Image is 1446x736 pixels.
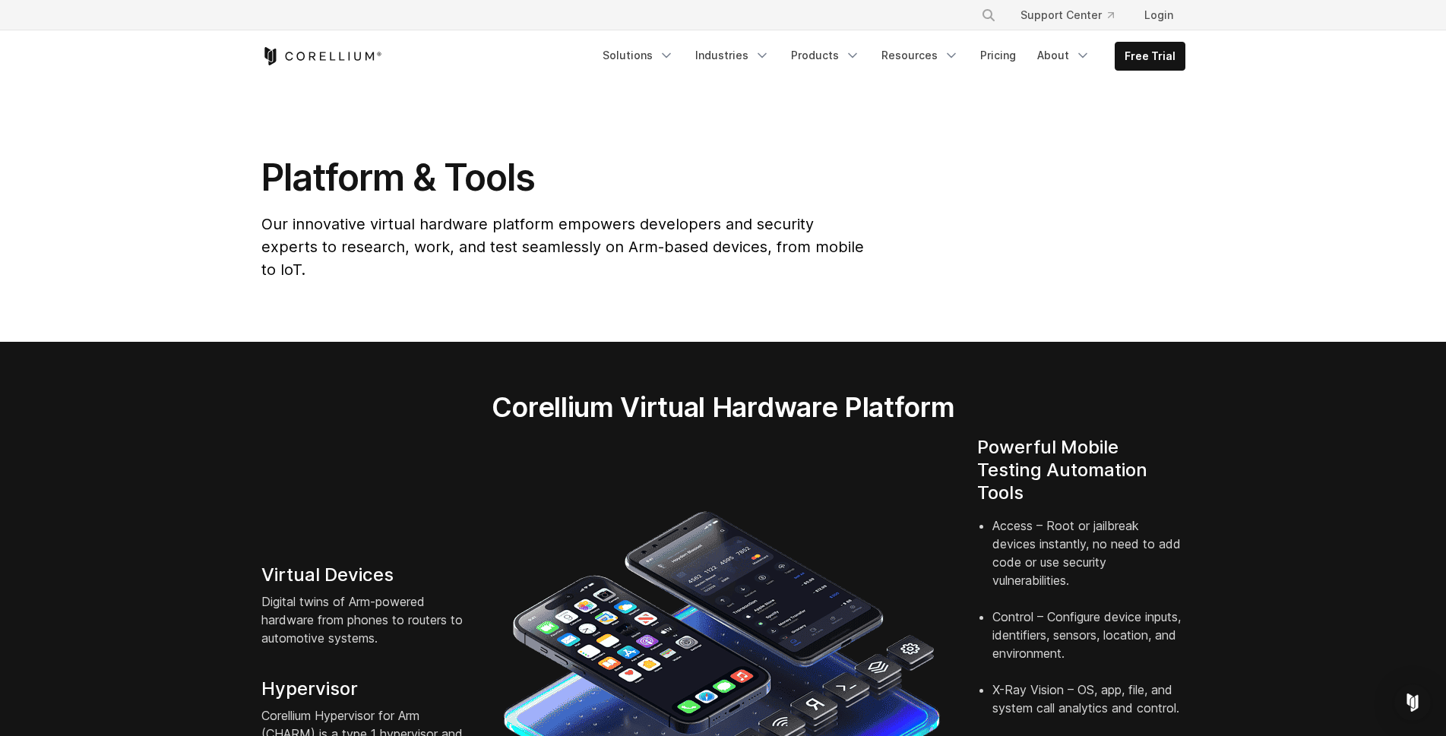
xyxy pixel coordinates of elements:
[1028,42,1100,69] a: About
[593,42,1185,71] div: Navigation Menu
[261,592,470,647] p: Digital twins of Arm-powered hardware from phones to routers to automotive systems.
[261,155,867,201] h1: Platform & Tools
[782,42,869,69] a: Products
[992,608,1185,681] li: Control – Configure device inputs, identifiers, sensors, location, and environment.
[992,681,1185,735] li: X-Ray Vision – OS, app, file, and system call analytics and control.
[593,42,683,69] a: Solutions
[420,390,1026,424] h2: Corellium Virtual Hardware Platform
[261,564,470,586] h4: Virtual Devices
[1132,2,1185,29] a: Login
[1115,43,1185,70] a: Free Trial
[977,436,1185,504] h4: Powerful Mobile Testing Automation Tools
[1394,684,1431,721] div: Open Intercom Messenger
[872,42,968,69] a: Resources
[261,215,864,279] span: Our innovative virtual hardware platform empowers developers and security experts to research, wo...
[1008,2,1126,29] a: Support Center
[992,516,1185,608] li: Access – Root or jailbreak devices instantly, no need to add code or use security vulnerabilities.
[261,678,470,700] h4: Hypervisor
[963,2,1185,29] div: Navigation Menu
[261,47,382,65] a: Corellium Home
[975,2,1002,29] button: Search
[686,42,779,69] a: Industries
[971,42,1025,69] a: Pricing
